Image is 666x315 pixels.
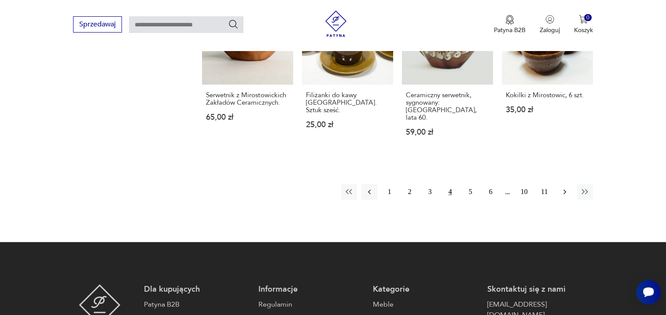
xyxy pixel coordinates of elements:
[494,15,526,34] a: Ikona medaluPatyna B2B
[545,15,554,24] img: Ikonka użytkownika
[373,284,478,295] p: Kategorie
[73,22,122,28] a: Sprzedawaj
[206,114,289,121] p: 65,00 zł
[516,184,532,200] button: 10
[574,15,593,34] button: 0Koszyk
[636,280,661,304] iframe: Smartsupp widget button
[402,184,418,200] button: 2
[540,15,560,34] button: Zaloguj
[422,184,438,200] button: 3
[206,92,289,106] h3: Serwetnik z Mirostowickich Zakładów Ceramicznych.
[537,184,552,200] button: 11
[144,299,250,310] a: Patyna B2B
[228,19,239,29] button: Szukaj
[373,299,478,310] a: Meble
[574,26,593,34] p: Koszyk
[406,128,489,136] p: 59,00 zł
[494,26,526,34] p: Patyna B2B
[540,26,560,34] p: Zaloguj
[258,284,364,295] p: Informacje
[306,92,389,114] h3: Filiżanki do kawy [GEOGRAPHIC_DATA]. Sztuk sześć.
[483,184,499,200] button: 6
[442,184,458,200] button: 4
[382,184,397,200] button: 1
[306,121,389,128] p: 25,00 zł
[73,16,122,33] button: Sprzedawaj
[258,299,364,310] a: Regulamin
[505,15,514,25] img: Ikona medalu
[487,284,593,295] p: Skontaktuj się z nami
[494,15,526,34] button: Patyna B2B
[506,106,589,114] p: 35,00 zł
[579,15,588,24] img: Ikona koszyka
[506,92,589,99] h3: Kokilki z Mirostowic, 6 szt.
[584,14,592,22] div: 0
[144,284,250,295] p: Dla kupujących
[406,92,489,121] h3: Ceramiczny serwetnik, sygnowany: [GEOGRAPHIC_DATA], lata 60.
[463,184,478,200] button: 5
[323,11,349,37] img: Patyna - sklep z meblami i dekoracjami vintage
